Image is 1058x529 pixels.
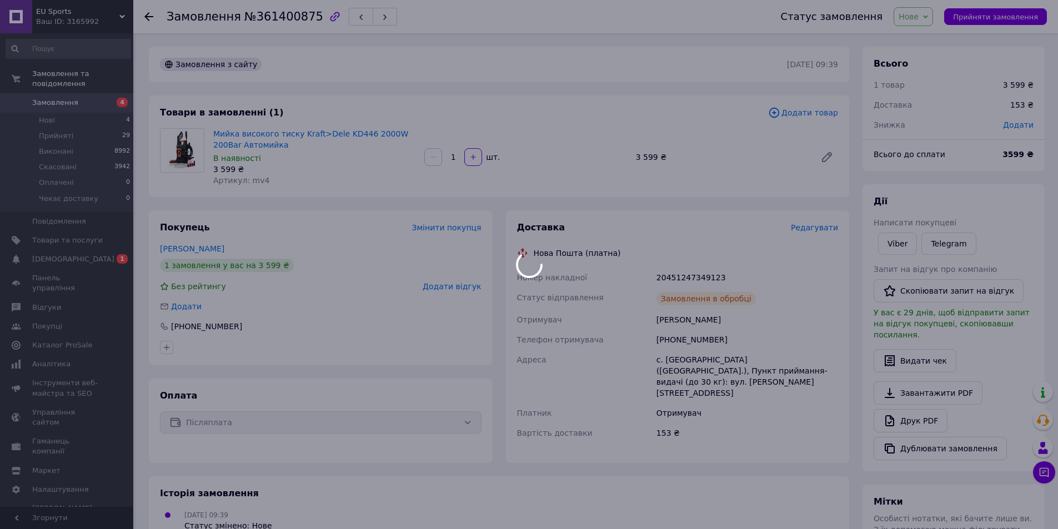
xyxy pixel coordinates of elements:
[32,273,103,293] span: Панель управління
[517,355,546,364] span: Адреса
[517,273,588,282] span: Номер накладної
[213,176,269,185] span: Артикул: mv4
[160,222,210,233] span: Покупець
[32,303,61,313] span: Відгуки
[32,407,103,427] span: Управління сайтом
[953,13,1038,21] span: Прийняти замовлення
[654,350,840,403] div: с. [GEOGRAPHIC_DATA] ([GEOGRAPHIC_DATA].), Пункт приймання-видачі (до 30 кг): вул. [PERSON_NAME][...
[244,10,323,23] span: №361400875
[213,164,415,175] div: 3 599 ₴
[816,146,838,168] a: Редагувати
[39,178,74,188] span: Оплачені
[36,7,119,17] span: EU Sports
[874,496,903,507] span: Мітки
[656,292,756,305] div: Замовлення в обробці
[781,11,883,22] div: Статус замовлення
[631,149,811,165] div: 3 599 ₴
[32,378,103,398] span: Інструменти веб-майстра та SEO
[412,223,482,232] span: Змінити покупця
[791,223,838,232] span: Редагувати
[531,248,624,259] div: Нова Пошта (платна)
[160,390,197,401] span: Оплата
[878,233,917,255] a: Viber
[874,349,956,372] button: Видати чек
[1004,93,1040,117] div: 153 ₴
[32,98,78,108] span: Замовлення
[32,340,92,350] span: Каталог ProSale
[874,120,905,129] span: Знижка
[874,100,912,109] span: Доставка
[160,488,259,498] span: Історія замовлення
[1003,79,1034,90] div: 3 599 ₴
[874,308,1030,339] span: У вас є 29 днів, щоб відправити запит на відгук покупцеві, скопіювавши посилання.
[167,10,241,23] span: Замовлення
[874,409,947,432] a: Друк PDF
[517,429,593,437] span: Вартість доставки
[160,259,294,272] div: 1 замовлення у вас на 3 599 ₴
[654,310,840,330] div: [PERSON_NAME]
[161,129,204,172] img: Мийка високого тиску Kraft>Dele KD446 2000W 200Bar Автомийка
[654,268,840,288] div: 20451247349123
[517,335,604,344] span: Телефон отримувача
[171,302,202,311] span: Додати
[122,131,130,141] span: 29
[874,381,982,405] a: Завантажити PDF
[114,147,130,157] span: 8992
[899,12,919,21] span: Нове
[39,115,55,125] span: Нові
[874,196,887,206] span: Дії
[1002,150,1034,159] b: 3599 ₴
[32,235,103,245] span: Товари та послуги
[517,222,565,233] span: Доставка
[39,162,77,172] span: Скасовані
[32,466,61,476] span: Маркет
[39,147,73,157] span: Виконані
[787,60,838,69] time: [DATE] 09:39
[32,69,133,89] span: Замовлення та повідомлення
[126,178,130,188] span: 0
[32,359,71,369] span: Аналітика
[874,437,1007,460] button: Дублювати замовлення
[160,107,284,118] span: Товари в замовленні (1)
[171,282,226,291] span: Без рейтингу
[944,8,1047,25] button: Прийняти замовлення
[213,129,408,149] a: Мийка високого тиску Kraft>Dele KD446 2000W 200Bar Автомийка
[517,315,562,324] span: Отримувач
[32,216,86,226] span: Повідомлення
[874,58,908,69] span: Всього
[768,107,838,119] span: Додати товар
[160,58,262,71] div: Замовлення з сайту
[32,485,89,495] span: Налаштування
[654,423,840,443] div: 153 ₴
[36,17,133,27] div: Ваш ID: 3165992
[184,511,228,519] span: [DATE] 09:39
[654,403,840,423] div: Отримувач
[517,293,604,302] span: Статус відправлення
[6,39,131,59] input: Пошук
[654,330,840,350] div: [PHONE_NUMBER]
[32,321,62,331] span: Покупці
[39,131,73,141] span: Прийняті
[423,282,481,291] span: Додати відгук
[483,152,501,163] div: шт.
[921,233,976,255] a: Telegram
[114,162,130,172] span: 3942
[170,321,243,332] div: [PHONE_NUMBER]
[874,150,945,159] span: Всього до сплати
[32,436,103,456] span: Гаманець компанії
[213,154,261,163] span: В наявності
[126,115,130,125] span: 4
[117,98,128,107] span: 4
[144,11,153,22] div: Повернутися назад
[117,254,128,264] span: 1
[874,80,905,89] span: 1 товар
[39,194,98,204] span: Чекає доставку
[1003,120,1034,129] span: Додати
[874,218,956,227] span: Написати покупцеві
[874,279,1024,303] button: Скопіювати запит на відгук
[32,254,114,264] span: [DEMOGRAPHIC_DATA]
[1033,461,1055,483] button: Чат з покупцем
[517,409,552,417] span: Платник
[160,244,224,253] a: [PERSON_NAME]
[126,194,130,204] span: 0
